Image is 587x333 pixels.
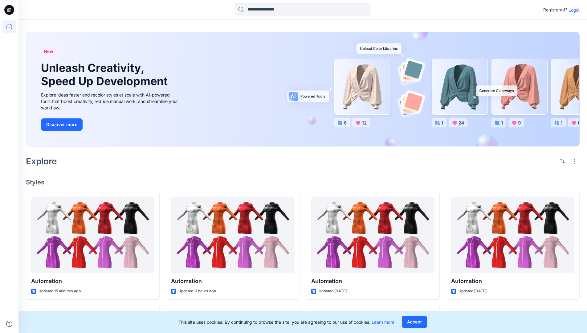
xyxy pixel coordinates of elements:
[44,48,53,55] span: New
[41,92,180,111] div: Explore ideas faster and recolor styles at scale with AI-powered tools that boost creativity, red...
[26,179,580,186] h4: Styles
[319,288,347,294] p: Updated [DATE]
[372,319,394,325] a: Learn more
[171,197,294,273] a: Automation
[31,277,154,286] p: Automation
[178,319,394,325] p: This site uses cookies. By continuing to browse the site, you are agreeing to our use of cookies.
[451,197,574,273] a: Automation
[171,277,294,286] p: Automation
[311,277,434,286] p: Automation
[178,288,216,294] p: Updated 11 hours ago
[459,288,487,294] p: Updated [DATE]
[39,288,81,294] p: Updated 15 minutes ago
[41,61,170,88] h1: Unleash Creativity, Speed Up Development
[41,118,83,131] button: Discover more
[402,316,427,328] button: Accept
[451,277,574,286] p: Automation
[26,156,57,166] h2: Explore
[31,197,154,273] a: Automation
[311,197,434,273] a: Automation
[41,118,180,131] a: Discover more
[543,6,567,14] p: Registered?
[569,7,580,13] p: Login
